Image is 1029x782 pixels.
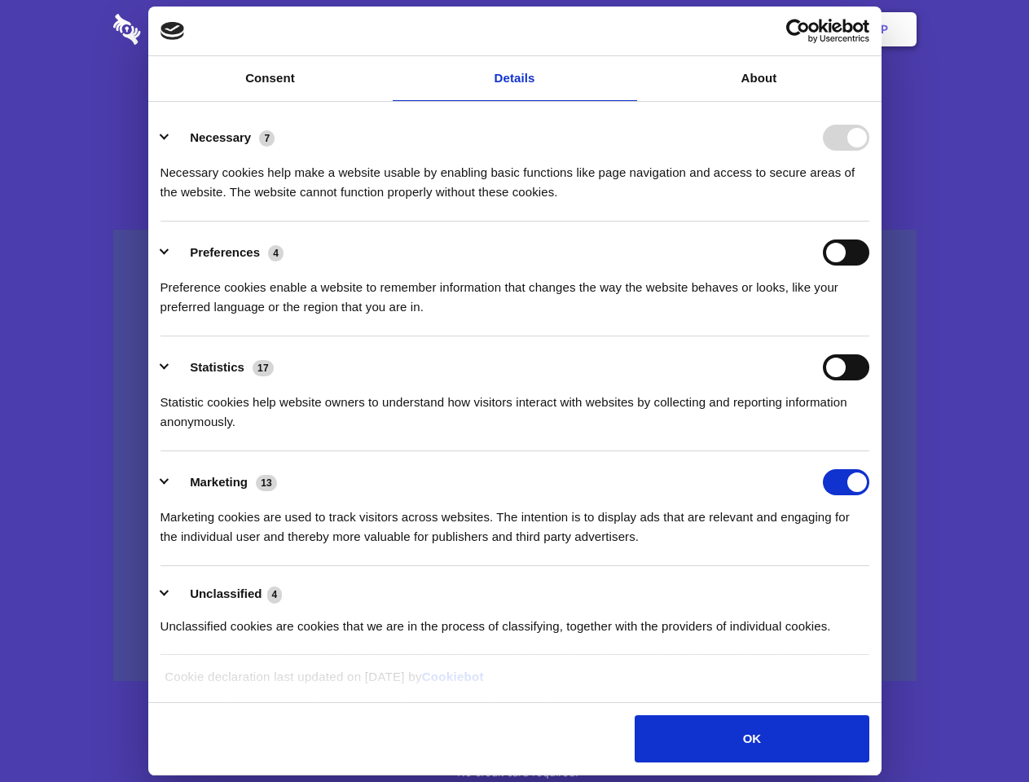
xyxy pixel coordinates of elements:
label: Necessary [190,130,251,144]
label: Marketing [190,475,248,489]
a: Usercentrics Cookiebot - opens in a new window [727,19,869,43]
a: Consent [148,56,393,101]
span: 7 [259,130,275,147]
label: Statistics [190,360,244,374]
a: Pricing [478,4,549,55]
div: Necessary cookies help make a website usable by enabling basic functions like page navigation and... [161,151,869,202]
button: Statistics (17) [161,354,284,380]
button: Unclassified (4) [161,584,292,604]
span: 4 [268,245,284,261]
h4: Auto-redaction of sensitive data, encrypted data sharing and self-destructing private chats. Shar... [113,148,917,202]
a: About [637,56,882,101]
span: 4 [267,586,283,603]
a: Login [739,4,810,55]
span: 17 [253,360,274,376]
button: Necessary (7) [161,125,285,151]
div: Cookie declaration last updated on [DATE] by [152,667,877,699]
a: Cookiebot [422,670,484,683]
div: Unclassified cookies are cookies that we are in the process of classifying, together with the pro... [161,604,869,636]
label: Preferences [190,245,260,259]
a: Contact [661,4,736,55]
img: logo [161,22,185,40]
button: Preferences (4) [161,239,294,266]
img: logo-wordmark-white-trans-d4663122ce5f474addd5e946df7df03e33cb6a1c49d2221995e7729f52c070b2.svg [113,14,253,45]
button: Marketing (13) [161,469,288,495]
a: Wistia video thumbnail [113,230,917,682]
div: Marketing cookies are used to track visitors across websites. The intention is to display ads tha... [161,495,869,547]
button: OK [635,715,868,762]
span: 13 [256,475,277,491]
div: Preference cookies enable a website to remember information that changes the way the website beha... [161,266,869,317]
h1: Eliminate Slack Data Loss. [113,73,917,132]
div: Statistic cookies help website owners to understand how visitors interact with websites by collec... [161,380,869,432]
iframe: Drift Widget Chat Controller [948,701,1009,762]
a: Details [393,56,637,101]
